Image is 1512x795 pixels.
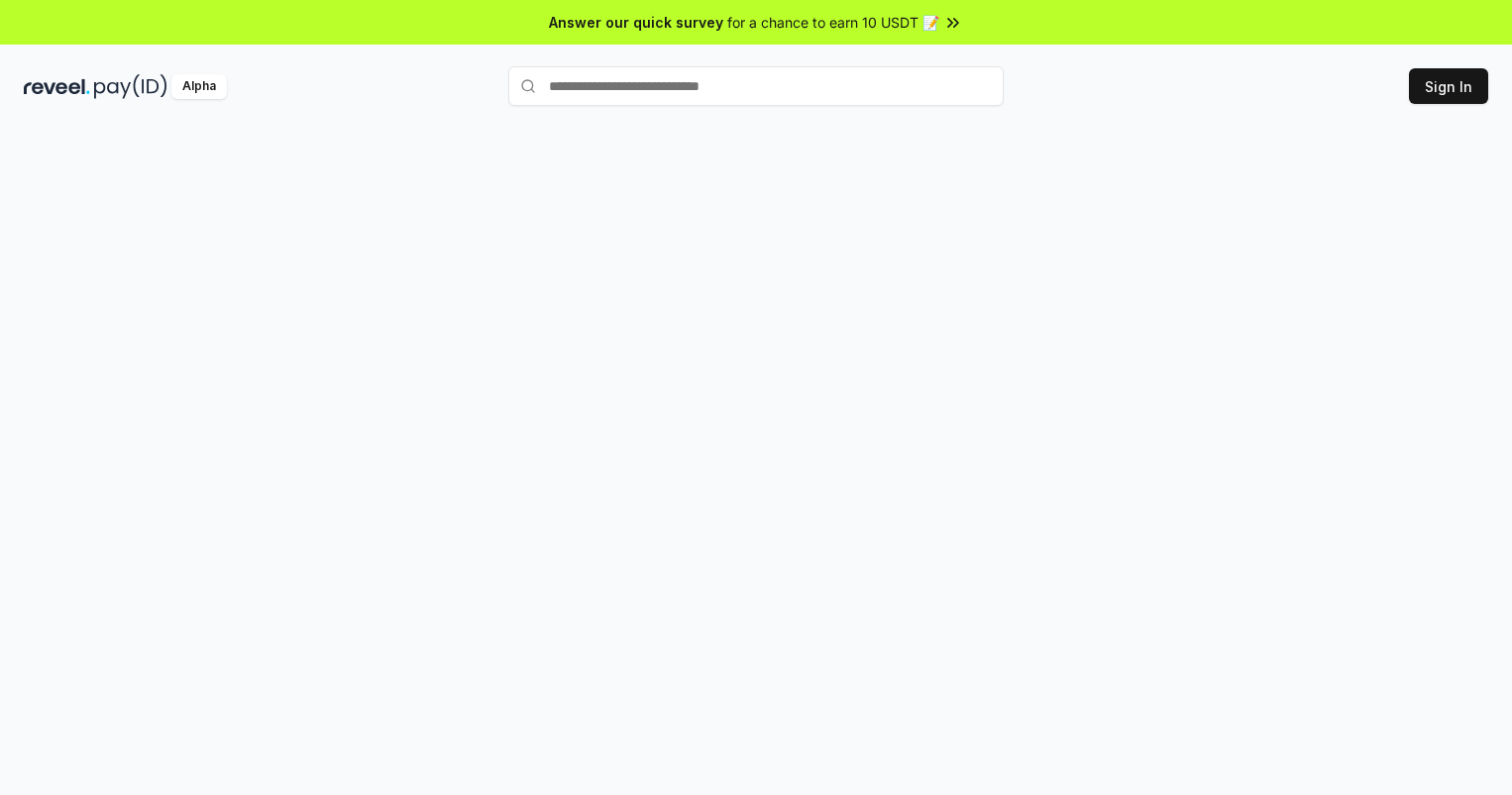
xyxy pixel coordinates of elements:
img: pay_id [94,74,167,99]
button: Sign In [1409,68,1488,104]
span: Answer our quick survey [549,12,723,33]
span: for a chance to earn 10 USDT 📝 [727,12,939,33]
img: reveel_dark [24,74,90,99]
div: Alpha [171,74,227,99]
